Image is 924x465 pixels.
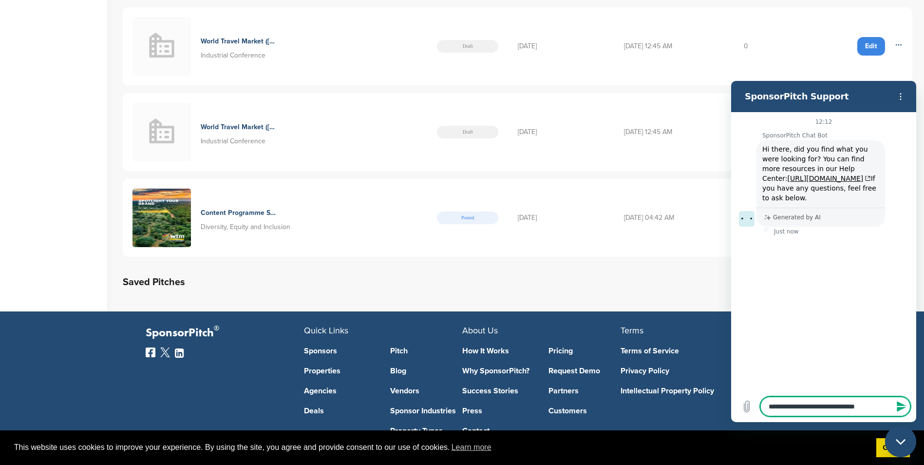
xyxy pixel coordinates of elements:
h4: World Travel Market ([GEOGRAPHIC_DATA]) [GEOGRAPHIC_DATA] [201,36,276,47]
h4: World Travel Market ([GEOGRAPHIC_DATA]) [GEOGRAPHIC_DATA] [201,122,276,133]
h2: Saved Pitches [123,274,912,290]
a: Terms of Service [621,347,764,355]
a: Properties [304,367,376,375]
span: Industrial Conference [201,137,265,145]
a: Success Stories [462,387,534,395]
a: Partners [548,387,621,395]
a: Contact [462,427,534,435]
a: dismiss cookie message [876,438,910,458]
a: Pricing [548,347,621,355]
a: Buildingmissing World Travel Market ([GEOGRAPHIC_DATA]) [GEOGRAPHIC_DATA] Industrial Conference [132,103,417,161]
a: Vendors [390,387,462,395]
a: Intellectual Property Policy [621,387,764,395]
a: Privacy Policy [621,367,764,375]
span: About Us [462,325,498,336]
iframe: Messaging window [731,81,916,422]
a: Customers [548,407,621,415]
td: [DATE] 12:45 AM [614,7,734,85]
span: Diversity, Equity and Inclusion [201,223,290,231]
a: Deals [304,407,376,415]
iframe: Button to launch messaging window, conversation in progress [885,426,916,457]
img: Buildingmissing [132,103,191,161]
a: Blog [390,367,462,375]
a: How It Works [462,347,534,355]
span: This website uses cookies to improve your experience. By using the site, you agree and provide co... [14,440,868,455]
td: [DATE] [508,93,614,171]
span: Posted [437,212,498,224]
a: Why SponsorPitch? [462,367,534,375]
td: [DATE] 04:42 AM [614,179,734,257]
img: Facebook [146,348,155,357]
td: [DATE] [508,7,614,85]
a: Request Demo [548,367,621,375]
p: SponsorPitch [146,326,304,340]
td: 0 [734,7,801,85]
a: Sponsor Industries [390,407,462,415]
img: Presence packs ig story (1080 x 1920 px) (300 x 400 px) [132,189,191,247]
span: Industrial Conference [201,51,265,59]
span: Draft [437,40,498,53]
span: Draft [437,126,498,138]
td: [DATE] 12:45 AM [614,93,734,171]
span: Quick Links [304,325,348,336]
span: Terms [621,325,643,336]
a: Press [462,407,534,415]
img: Buildingmissing [132,17,191,76]
span: ® [214,322,219,334]
a: Edit [857,37,885,56]
a: Sponsors [304,347,376,355]
a: Property Types [390,427,462,435]
img: Twitter [160,348,170,357]
a: Pitch [390,347,462,355]
a: learn more about cookies [450,440,493,455]
a: Agencies [304,387,376,395]
a: Presence packs ig story (1080 x 1920 px) (300 x 400 px) Content Programme Sponsorship Diversity, ... [132,189,417,247]
h4: Content Programme Sponsorship [201,208,276,218]
td: [DATE] [508,179,614,257]
a: Buildingmissing World Travel Market ([GEOGRAPHIC_DATA]) [GEOGRAPHIC_DATA] Industrial Conference [132,17,417,76]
